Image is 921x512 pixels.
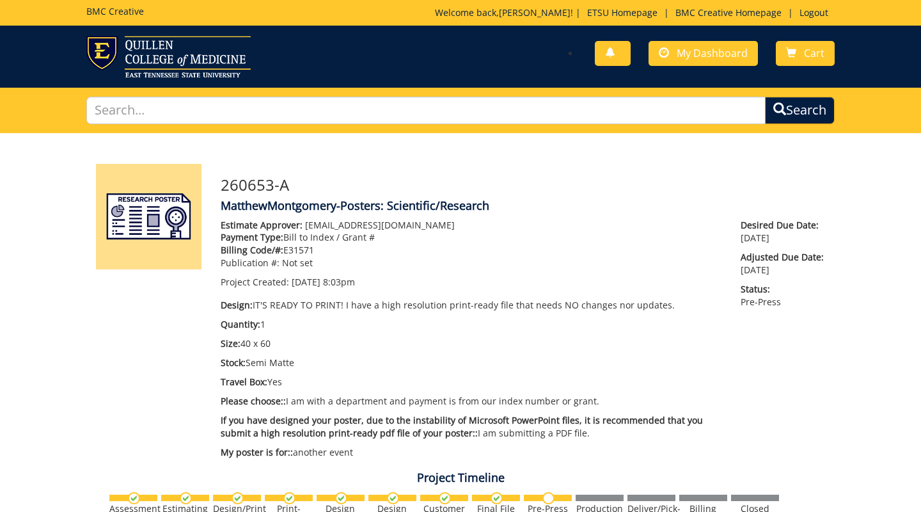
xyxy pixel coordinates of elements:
[221,337,240,349] span: Size:
[283,492,295,504] img: checkmark
[221,337,721,350] p: 40 x 60
[232,492,244,504] img: checkmark
[741,251,825,276] p: [DATE]
[221,446,293,458] span: My poster is for::
[741,251,825,264] span: Adjusted Due Date:
[221,299,253,311] span: Design:
[221,231,721,244] p: Bill to Index / Grant #
[282,257,313,269] span: Not set
[741,283,825,308] p: Pre-Press
[221,219,721,232] p: [EMAIL_ADDRESS][DOMAIN_NAME]
[804,46,824,60] span: Cart
[128,492,140,504] img: checkmark
[221,257,279,269] span: Publication #:
[221,395,721,408] p: I am with a department and payment is from our index number or grant.
[221,414,703,439] span: If you have designed your poster, due to the instability of Microsoft PowerPoint files, it is rec...
[221,376,721,388] p: Yes
[221,200,825,212] h4: MatthewMontgomery-Posters: Scientific/Research
[221,177,825,193] h3: 260653-A
[649,41,758,66] a: My Dashboard
[96,164,201,269] img: Product featured image
[292,276,355,288] span: [DATE] 8:03pm
[221,356,721,369] p: Semi Matte
[741,283,825,296] span: Status:
[677,46,748,60] span: My Dashboard
[221,318,721,331] p: 1
[221,231,283,243] span: Payment Type:
[221,244,721,257] p: E31571
[542,492,555,504] img: no
[221,244,283,256] span: Billing Code/#:
[221,395,286,407] span: Please choose::
[741,219,825,244] p: [DATE]
[581,6,664,19] a: ETSU Homepage
[776,41,835,66] a: Cart
[387,492,399,504] img: checkmark
[221,219,303,231] span: Estimate Approver:
[221,414,721,440] p: I am submitting a PDF file.
[221,318,260,330] span: Quantity:
[221,299,721,312] p: IT'S READY TO PRINT! I have a high resolution print-ready file that needs NO changes nor updates.
[221,276,289,288] span: Project Created:
[86,97,766,124] input: Search...
[439,492,451,504] img: checkmark
[669,6,788,19] a: BMC Creative Homepage
[221,376,267,388] span: Travel Box:
[335,492,347,504] img: checkmark
[793,6,835,19] a: Logout
[499,6,571,19] a: [PERSON_NAME]
[86,472,835,484] h4: Project Timeline
[765,97,835,124] button: Search
[221,446,721,459] p: another event
[491,492,503,504] img: checkmark
[221,356,246,369] span: Stock:
[86,6,144,16] h5: BMC Creative
[180,492,192,504] img: checkmark
[86,36,251,77] img: ETSU logo
[435,6,835,19] p: Welcome back, ! | | |
[741,219,825,232] span: Desired Due Date:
